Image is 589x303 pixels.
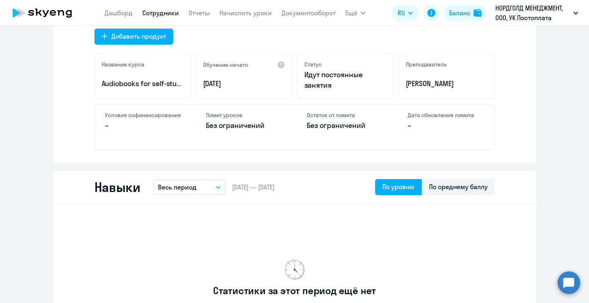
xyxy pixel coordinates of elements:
[307,111,384,119] h4: Остаток от лимита
[285,260,304,279] img: no-data
[408,120,484,131] p: –
[153,179,226,195] button: Весь период
[304,70,386,91] p: Идут постоянные занятия
[206,111,283,119] h4: Лимит уроков
[281,9,336,17] a: Документооборот
[102,61,144,68] h5: Название курса
[408,111,484,119] h4: Дата обновления лимита
[94,29,173,45] button: Добавить продукт
[449,8,470,18] div: Баланс
[203,78,285,89] p: [DATE]
[392,5,419,21] button: RU
[105,9,133,17] a: Дашборд
[406,61,447,68] h5: Преподаватель
[105,111,182,119] h4: Условия софинансирования
[444,5,486,21] button: Балансbalance
[406,78,488,89] p: [PERSON_NAME]
[491,3,582,23] button: НОРДГОЛД МЕНЕДЖМЕНТ, ООО, УК Постоплата
[111,31,166,41] div: Добавить продукт
[203,61,248,68] h5: Обучение начато
[307,120,384,131] p: Без ограничений
[429,182,488,192] div: По среднему баллу
[94,179,140,195] h2: Навыки
[474,9,482,17] img: balance
[398,8,405,18] span: RU
[345,8,357,18] span: Ещё
[382,182,415,192] div: По уровню
[102,78,184,89] p: Audiobooks for self-study
[206,120,283,131] p: Без ограничений
[142,9,179,17] a: Сотрудники
[232,183,275,192] span: [DATE] — [DATE]
[304,61,322,68] h5: Статус
[158,182,197,192] p: Весь период
[495,3,570,23] p: НОРДГОЛД МЕНЕДЖМЕНТ, ООО, УК Постоплата
[105,120,182,131] p: –
[220,9,272,17] a: Начислить уроки
[189,9,210,17] a: Отчеты
[345,5,365,21] button: Ещё
[213,284,376,297] h3: Статистики за этот период ещё нет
